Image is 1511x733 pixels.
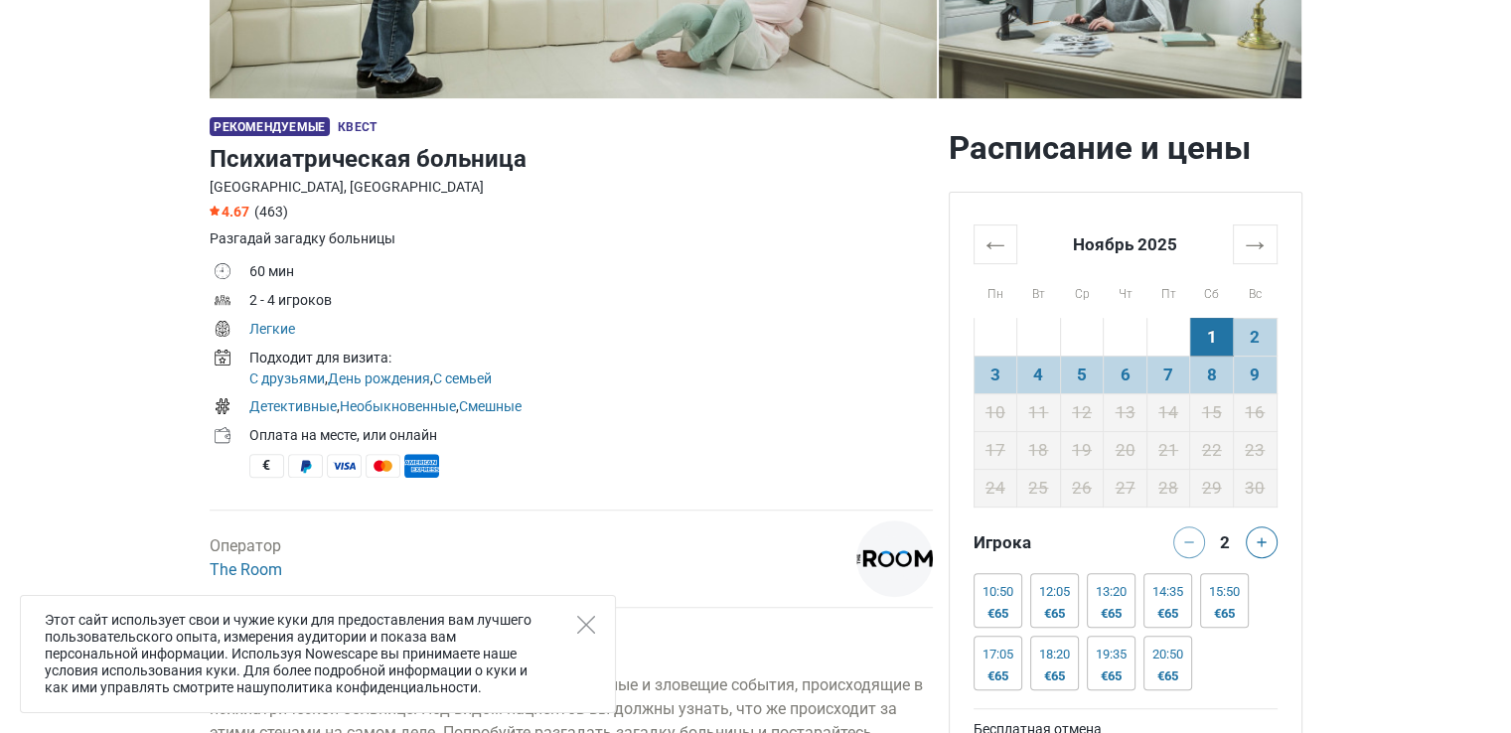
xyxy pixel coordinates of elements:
div: €65 [982,668,1013,684]
td: 14 [1146,393,1190,431]
td: , , [249,394,933,423]
td: 20 [1104,431,1147,469]
td: 11 [1017,393,1061,431]
div: 12:05 [1039,584,1070,600]
div: 10:50 [982,584,1013,600]
span: MasterCard [366,454,400,478]
td: 25 [1017,469,1061,507]
div: 14:35 [1152,584,1183,600]
td: 1 [1190,318,1234,356]
th: Чт [1104,263,1147,318]
td: 6 [1104,356,1147,393]
span: 4.67 [210,204,249,220]
span: (463) [254,204,288,220]
th: Ноябрь 2025 [1017,224,1234,263]
div: 19:35 [1096,647,1127,662]
td: 18 [1017,431,1061,469]
td: 60 мин [249,259,933,288]
img: 1c9ac0159c94d8d0l.png [856,520,933,597]
div: €65 [1209,606,1240,622]
div: €65 [1039,606,1070,622]
a: С семьей [433,370,492,386]
td: 4 [1017,356,1061,393]
div: 13:20 [1096,584,1127,600]
span: Наличные [249,454,284,478]
td: 8 [1190,356,1234,393]
td: 27 [1104,469,1147,507]
td: 13 [1104,393,1147,431]
div: 2 [1213,526,1237,554]
th: Сб [1190,263,1234,318]
th: Вс [1233,263,1277,318]
td: 5 [1060,356,1104,393]
td: 16 [1233,393,1277,431]
span: PayPal [288,454,323,478]
td: 19 [1060,431,1104,469]
th: ← [974,224,1017,263]
td: , , [249,346,933,394]
div: €65 [1152,606,1183,622]
div: 15:50 [1209,584,1240,600]
td: 23 [1233,431,1277,469]
a: День рождения [328,370,430,386]
a: Необыкновенные [340,398,456,414]
div: Подходит для визита: [249,348,933,368]
img: Star [210,206,220,216]
button: Close [577,616,595,634]
div: [GEOGRAPHIC_DATA], [GEOGRAPHIC_DATA] [210,177,933,198]
div: 20:50 [1152,647,1183,662]
div: 17:05 [982,647,1013,662]
div: 18:20 [1039,647,1070,662]
td: 21 [1146,431,1190,469]
a: The Room [210,560,282,579]
h2: Расписание и цены [949,128,1302,168]
span: American Express [404,454,439,478]
td: 17 [974,431,1017,469]
a: С друзьями [249,370,325,386]
td: 30 [1233,469,1277,507]
a: Детективные [249,398,337,414]
span: Visa [327,454,362,478]
th: → [1233,224,1277,263]
a: Легкие [249,321,295,337]
td: 29 [1190,469,1234,507]
div: Игрока [966,526,1126,558]
th: Пт [1146,263,1190,318]
th: Пн [974,263,1017,318]
div: Оплата на месте, или онлайн [249,425,933,446]
td: 12 [1060,393,1104,431]
td: 26 [1060,469,1104,507]
td: 22 [1190,431,1234,469]
td: 2 [1233,318,1277,356]
a: Смешные [459,398,522,414]
div: €65 [982,606,1013,622]
div: Оператор [210,534,282,582]
div: €65 [1096,668,1127,684]
div: €65 [1039,668,1070,684]
span: Квест [338,120,377,134]
td: 2 - 4 игроков [249,288,933,317]
th: Вт [1017,263,1061,318]
div: €65 [1152,668,1183,684]
td: 7 [1146,356,1190,393]
div: Разгадай загадку больницы [210,228,933,249]
td: 15 [1190,393,1234,431]
th: Ср [1060,263,1104,318]
td: 9 [1233,356,1277,393]
div: €65 [1096,606,1127,622]
td: 24 [974,469,1017,507]
td: 3 [974,356,1017,393]
div: Этот сайт использует свои и чужие куки для предоставления вам лучшего пользовательского опыта, из... [20,595,616,713]
td: 28 [1146,469,1190,507]
td: 10 [974,393,1017,431]
span: Рекомендуемые [210,117,330,136]
h1: Психиатрическая больница [210,141,933,177]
